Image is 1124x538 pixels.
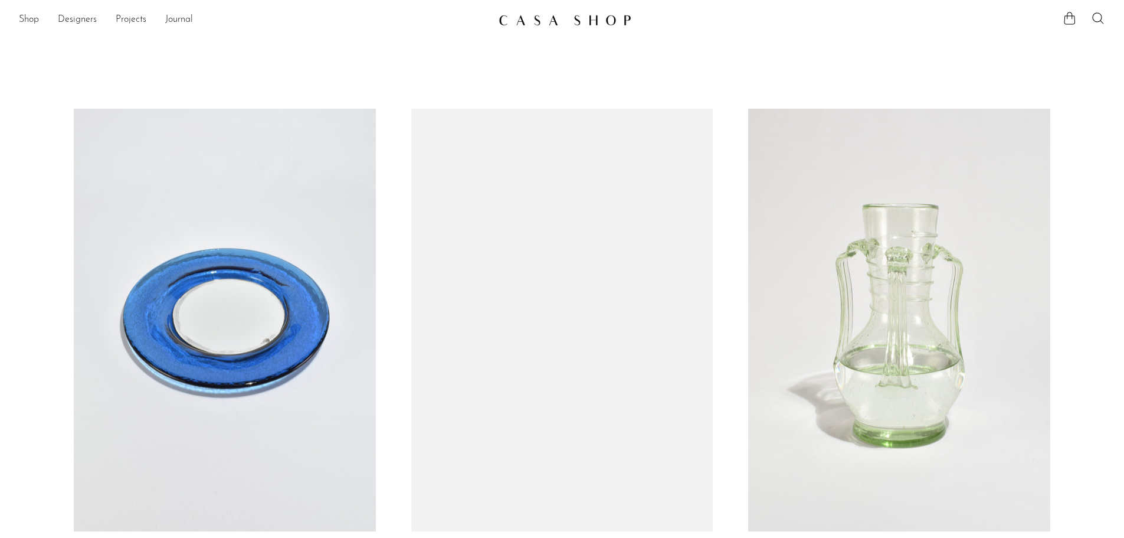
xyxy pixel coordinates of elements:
[19,10,489,30] ul: NEW HEADER MENU
[165,12,193,28] a: Journal
[19,10,489,30] nav: Desktop navigation
[19,12,39,28] a: Shop
[58,12,97,28] a: Designers
[116,12,146,28] a: Projects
